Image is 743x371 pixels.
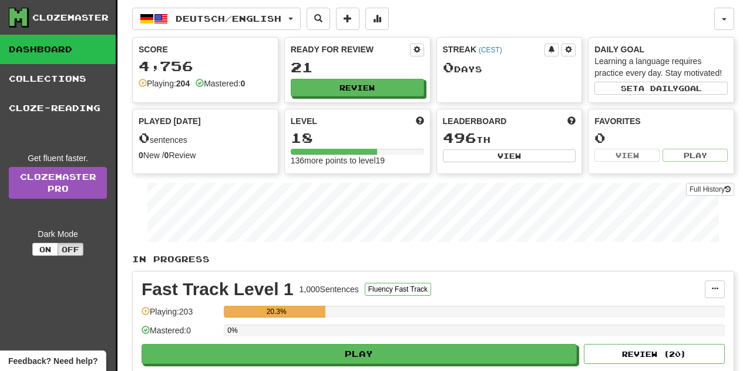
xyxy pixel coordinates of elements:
[164,151,169,160] strong: 0
[307,8,330,30] button: Search sentences
[132,8,301,30] button: Deutsch/English
[443,131,576,146] div: th
[594,55,728,79] div: Learning a language requires practice every day. Stay motivated!
[142,344,577,364] button: Play
[594,115,728,127] div: Favorites
[9,167,107,199] a: ClozemasterPro
[139,78,190,89] div: Playing:
[142,280,294,298] div: Fast Track Level 1
[443,115,507,127] span: Leaderboard
[291,115,317,127] span: Level
[58,243,83,256] button: Off
[291,44,410,55] div: Ready for Review
[686,183,734,196] button: Full History
[443,60,576,75] div: Day s
[365,283,431,296] button: Fluency Fast Track
[142,325,218,344] div: Mastered: 0
[139,129,150,146] span: 0
[594,149,660,162] button: View
[443,44,545,55] div: Streak
[365,8,389,30] button: More stats
[291,131,424,145] div: 18
[291,155,424,166] div: 136 more points to level 19
[567,115,576,127] span: This week in points, UTC
[479,46,502,54] a: (CEST)
[139,151,143,160] strong: 0
[139,44,272,55] div: Score
[240,79,245,88] strong: 0
[291,60,424,75] div: 21
[416,115,424,127] span: Score more points to level up
[443,149,576,162] button: View
[594,44,728,55] div: Daily Goal
[9,228,107,240] div: Dark Mode
[594,131,728,145] div: 0
[32,243,58,256] button: On
[176,14,281,24] span: Deutsch / English
[663,149,728,162] button: Play
[139,115,201,127] span: Played [DATE]
[196,78,245,89] div: Mastered:
[9,152,107,164] div: Get fluent faster.
[32,12,109,24] div: Clozemaster
[176,79,190,88] strong: 204
[8,355,98,367] span: Open feedback widget
[132,253,734,265] p: In Progress
[584,344,725,364] button: Review (20)
[291,79,424,96] button: Review
[139,149,272,161] div: New / Review
[443,59,454,75] span: 0
[139,59,272,73] div: 4,756
[139,131,272,146] div: sentences
[336,8,359,30] button: Add sentence to collection
[638,84,678,92] span: a daily
[142,306,218,325] div: Playing: 203
[227,306,325,317] div: 20.3%
[594,82,728,95] button: Seta dailygoal
[443,129,476,146] span: 496
[300,283,359,295] div: 1,000 Sentences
